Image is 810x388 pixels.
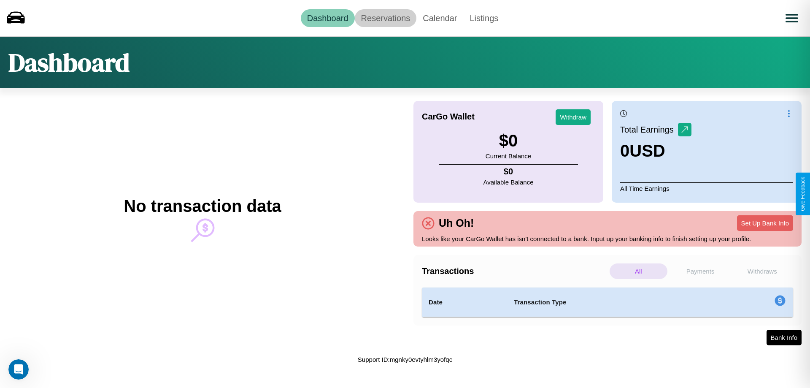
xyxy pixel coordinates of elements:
a: Listings [463,9,505,27]
p: Available Balance [483,176,534,188]
h3: $ 0 [486,131,531,150]
h4: Uh Oh! [435,217,478,229]
p: All [610,263,667,279]
p: Current Balance [486,150,531,162]
p: Looks like your CarGo Wallet has isn't connected to a bank. Input up your banking info to finish ... [422,233,793,244]
button: Withdraw [556,109,591,125]
a: Calendar [416,9,463,27]
h4: $ 0 [483,167,534,176]
h1: Dashboard [8,45,130,80]
button: Set Up Bank Info [737,215,793,231]
iframe: Intercom live chat [8,359,29,380]
table: simple table [422,288,793,317]
p: Support ID: mgnky0evtyhlm3yofqc [358,354,452,365]
p: Withdraws [733,263,791,279]
h3: 0 USD [620,141,691,160]
div: Give Feedback [800,177,806,211]
p: Total Earnings [620,122,678,137]
h4: Transaction Type [514,297,705,307]
a: Dashboard [301,9,355,27]
p: All Time Earnings [620,182,793,194]
h4: CarGo Wallet [422,112,475,122]
h2: No transaction data [124,197,281,216]
h4: Date [429,297,500,307]
button: Bank Info [767,330,802,345]
p: Payments [672,263,729,279]
button: Open menu [780,6,804,30]
h4: Transactions [422,266,607,276]
a: Reservations [355,9,417,27]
